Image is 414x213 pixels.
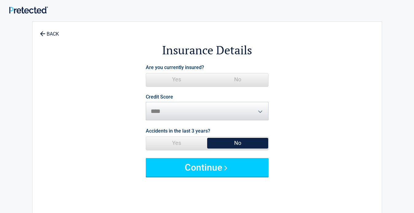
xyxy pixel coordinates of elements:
[146,63,204,72] label: Are you currently insured?
[207,137,268,149] span: No
[39,26,60,37] a: BACK
[146,137,207,149] span: Yes
[146,73,207,86] span: Yes
[146,158,269,176] button: Continue
[146,127,210,135] label: Accidents in the last 3 years?
[207,73,268,86] span: No
[146,95,173,99] label: Credit Score
[9,6,48,14] img: Main Logo
[66,42,348,58] h2: Insurance Details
